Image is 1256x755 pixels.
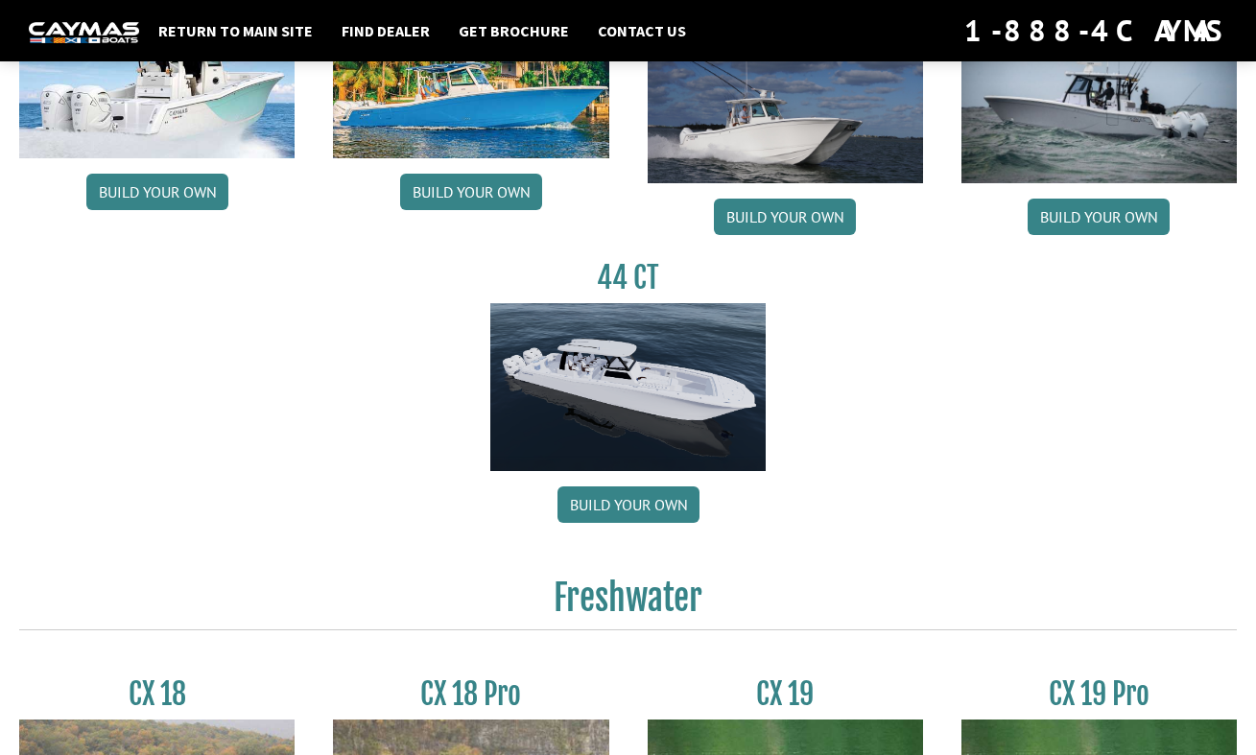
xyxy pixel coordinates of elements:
div: 1-888-4CAYMAS [964,10,1227,52]
h3: CX 19 Pro [961,676,1237,712]
h2: Freshwater [19,577,1237,630]
a: Build your own [1028,199,1170,235]
a: Return to main site [149,18,322,43]
img: 44ct_background.png [490,303,766,470]
img: white-logo-c9c8dbefe5ff5ceceb0f0178aa75bf4bb51f6bca0971e226c86eb53dfe498488.png [29,22,139,42]
a: Get Brochure [449,18,579,43]
a: Build your own [714,199,856,235]
h3: CX 19 [648,676,923,712]
h3: CX 18 Pro [333,676,608,712]
h3: 44 CT [490,260,766,295]
a: Build your own [86,174,228,210]
a: Find Dealer [332,18,439,43]
a: Build your own [557,486,699,523]
a: Build your own [400,174,542,210]
h3: CX 18 [19,676,295,712]
a: Contact Us [588,18,696,43]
